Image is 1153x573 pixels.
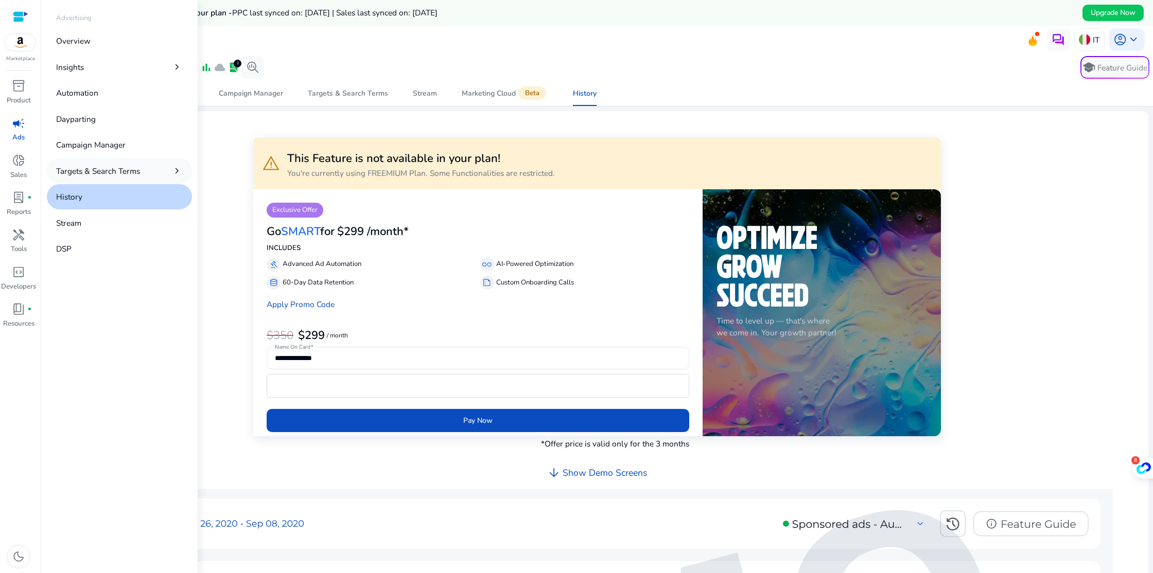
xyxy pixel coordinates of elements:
p: Dayparting [56,113,96,125]
span: keyboard_arrow_down [1127,33,1140,46]
div: Stream [413,90,437,97]
span: donut_small [12,154,25,167]
p: Resources [3,319,34,329]
p: Automation [56,87,98,99]
div: Campaign Manager [219,90,283,97]
p: *Offer price is valid only for the 3 months [541,438,689,450]
p: 60-Day Data Retention [283,278,354,288]
div: Dominio [54,61,79,67]
p: You're currently using FREEMIUM Plan. Some Functionalities are restricted. [287,167,555,179]
iframe: Secure card payment input frame [272,375,684,396]
p: Stream [56,217,81,229]
h3: $299 /month* [337,225,409,238]
h5: Data syncs run less frequently on your plan - [69,8,438,17]
p: Marketplace [6,55,35,63]
span: arrow_downward [547,466,561,479]
p: IT [1093,31,1099,49]
span: account_circle [1113,33,1127,46]
span: all_inclusive [482,260,492,270]
img: tab_domain_overview_orange.svg [43,60,51,68]
span: PPC last synced on: [DATE] | Sales last synced on: [DATE] [232,7,438,18]
span: Beta [518,86,546,100]
p: Ads [12,133,25,143]
p: Exclusive Offer [267,203,323,218]
span: chevron_right [171,61,183,73]
span: book_4 [12,302,25,316]
span: Pay Now [463,415,493,426]
span: database [269,278,278,288]
p: History [56,191,82,203]
p: Developers [1,282,36,292]
span: Upgrade Now [1091,7,1135,18]
span: warning [262,154,280,172]
span: handyman [12,228,25,242]
mat-label: Name On Card [275,344,310,351]
span: gavel [269,260,278,270]
p: Tools [11,244,27,255]
p: Targets & Search Terms [56,165,140,177]
img: website_grey.svg [16,27,25,35]
p: DSP [56,243,72,255]
div: Marketing Cloud [462,89,548,98]
p: Advertising [56,13,92,24]
p: Reports [7,207,31,218]
span: SMART [281,224,320,239]
div: 2 [234,60,241,67]
div: Targets & Search Terms [308,90,388,97]
p: INCLUDES [267,243,689,254]
p: Product [7,96,31,106]
p: Time to level up — that's where we come in. Your growth partner! [717,315,928,338]
button: search_insights [241,56,264,79]
h3: Go for [267,225,335,238]
div: v 4.0.25 [29,16,50,25]
div: History [573,90,597,97]
img: tab_keywords_by_traffic_grey.svg [103,60,112,68]
span: campaign [12,117,25,130]
div: [PERSON_NAME]: [DOMAIN_NAME] [27,27,147,35]
span: lab_profile [228,62,239,73]
h4: Show Demo Screens [563,468,647,478]
span: fiber_manual_record [27,307,32,312]
b: $299 [298,328,325,343]
p: Campaign Manager [56,139,126,151]
button: schoolFeature Guide [1080,56,1149,79]
p: AI-Powered Optimization [496,259,573,270]
p: / month [327,332,348,339]
p: Custom Onboarding Calls [496,278,574,288]
span: search_insights [246,61,259,74]
span: cloud [214,62,225,73]
div: Keyword (traffico) [115,61,171,67]
img: logo_orange.svg [16,16,25,25]
span: summarize [482,278,492,288]
button: Upgrade Now [1082,5,1144,21]
span: school [1082,61,1095,74]
h3: $350 [267,329,293,342]
img: it.svg [1079,34,1090,45]
span: chevron_right [171,165,183,176]
p: Sales [10,170,27,181]
p: Insights [56,61,84,73]
h3: This Feature is not available in your plan! [287,152,555,165]
span: inventory_2 [12,79,25,93]
span: lab_profile [12,191,25,204]
span: fiber_manual_record [27,195,32,200]
span: dark_mode [12,550,25,563]
span: code_blocks [12,265,25,279]
button: Pay Now [267,409,689,432]
p: Feature Guide [1097,62,1147,74]
a: Apply Promo Code [267,299,335,310]
p: Advanced Ad Automation [283,259,361,270]
span: bar_chart [201,62,212,73]
img: amazon.svg [5,34,36,51]
p: Overview [56,35,91,47]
